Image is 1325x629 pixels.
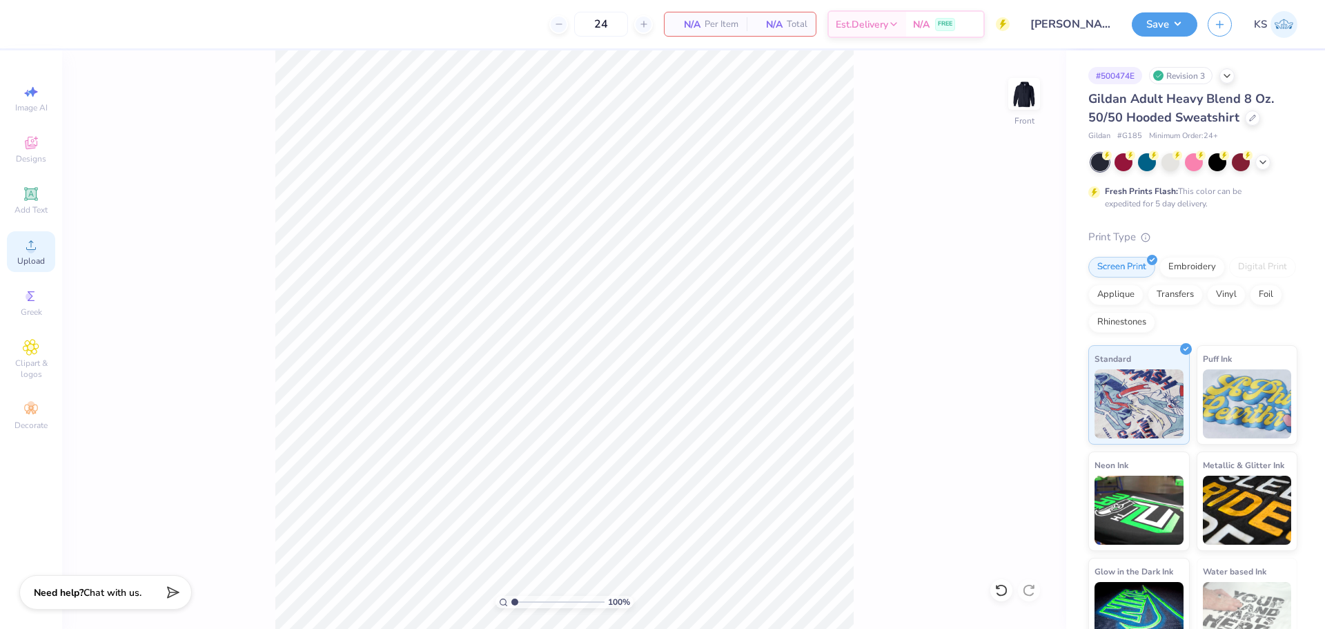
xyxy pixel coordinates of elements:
[673,17,700,32] span: N/A
[1095,564,1173,579] span: Glow in the Dark Ink
[1254,11,1297,38] a: KS
[1270,11,1297,38] img: Kath Sales
[16,153,46,164] span: Designs
[1105,185,1275,210] div: This color can be expedited for 5 day delivery.
[1159,257,1225,278] div: Embroidery
[836,17,888,32] span: Est. Delivery
[21,307,42,318] span: Greek
[913,17,930,32] span: N/A
[574,12,628,37] input: – –
[755,17,783,32] span: N/A
[1117,130,1142,142] span: # G185
[34,586,84,599] strong: Need help?
[1020,10,1121,38] input: Untitled Design
[608,596,630,608] span: 100 %
[1203,351,1232,366] span: Puff Ink
[17,255,45,267] span: Upload
[1203,458,1284,472] span: Metallic & Glitter Ink
[1229,257,1296,278] div: Digital Print
[1010,80,1038,108] img: Front
[1088,284,1144,305] div: Applique
[1088,130,1110,142] span: Gildan
[1088,257,1155,278] div: Screen Print
[1250,284,1282,305] div: Foil
[1148,284,1203,305] div: Transfers
[787,17,807,32] span: Total
[1095,458,1128,472] span: Neon Ink
[14,420,48,431] span: Decorate
[1149,130,1218,142] span: Minimum Order: 24 +
[1088,312,1155,333] div: Rhinestones
[1014,115,1034,127] div: Front
[1203,369,1292,438] img: Puff Ink
[1132,12,1197,37] button: Save
[7,358,55,380] span: Clipart & logos
[1203,476,1292,545] img: Metallic & Glitter Ink
[1254,17,1267,32] span: KS
[1149,67,1213,84] div: Revision 3
[84,586,141,599] span: Chat with us.
[1088,67,1142,84] div: # 500474E
[1095,369,1184,438] img: Standard
[1088,90,1274,126] span: Gildan Adult Heavy Blend 8 Oz. 50/50 Hooded Sweatshirt
[1088,229,1297,245] div: Print Type
[14,204,48,215] span: Add Text
[1105,186,1178,197] strong: Fresh Prints Flash:
[15,102,48,113] span: Image AI
[1203,564,1266,579] span: Water based Ink
[705,17,738,32] span: Per Item
[1095,476,1184,545] img: Neon Ink
[938,19,952,29] span: FREE
[1207,284,1246,305] div: Vinyl
[1095,351,1131,366] span: Standard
